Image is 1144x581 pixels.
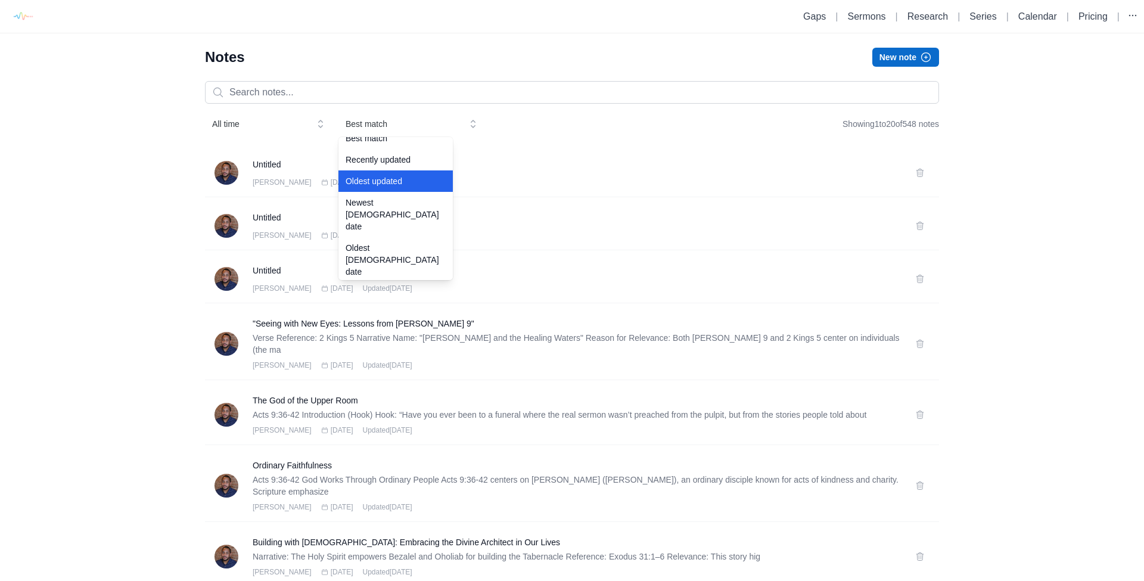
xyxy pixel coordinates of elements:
div: Recently updated [338,149,453,170]
div: Newest [DEMOGRAPHIC_DATA] date [338,192,453,237]
div: Oldest [DEMOGRAPHIC_DATA] date [338,237,453,282]
button: Best match [338,113,484,135]
div: Oldest updated [338,170,453,192]
span: Best match [346,118,460,130]
div: Best match [338,137,453,280]
iframe: Drift Widget Chat Controller [1084,521,1130,567]
div: Best match [338,128,453,149]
